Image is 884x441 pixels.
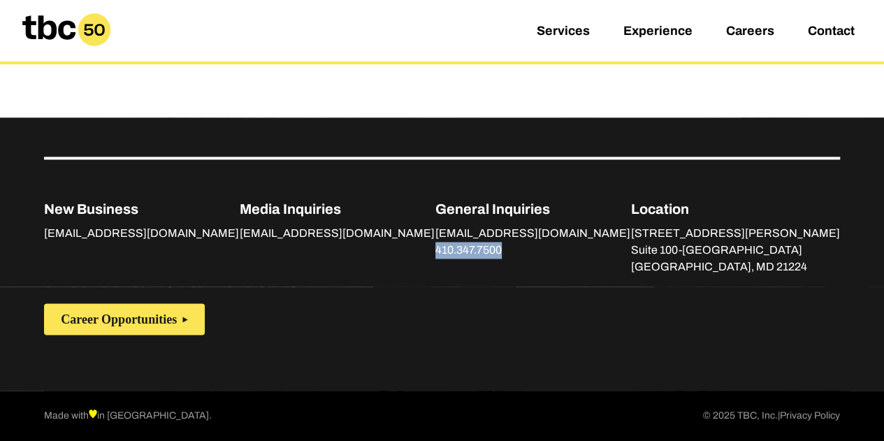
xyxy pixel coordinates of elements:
p: Location [631,198,840,219]
span: Career Opportunities [61,312,177,326]
a: [EMAIL_ADDRESS][DOMAIN_NAME] [44,227,239,243]
p: General Inquiries [435,198,630,219]
p: [STREET_ADDRESS][PERSON_NAME] [631,225,840,242]
a: Experience [623,24,693,41]
p: New Business [44,198,239,219]
a: Careers [726,24,774,41]
a: Home [11,41,122,55]
p: Suite 100-[GEOGRAPHIC_DATA] [631,242,840,259]
a: Services [537,24,590,41]
p: © 2025 TBC, Inc. [703,407,840,424]
span: | [778,410,780,420]
p: Media Inquiries [240,198,435,219]
a: [EMAIL_ADDRESS][DOMAIN_NAME] [240,227,435,243]
a: 410.347.7500 [435,244,502,259]
p: [GEOGRAPHIC_DATA], MD 21224 [631,259,840,275]
button: Career Opportunities [44,303,205,335]
a: [EMAIL_ADDRESS][DOMAIN_NAME] [435,227,630,243]
p: Made with in [GEOGRAPHIC_DATA]. [44,407,212,424]
a: Contact [808,24,855,41]
a: Privacy Policy [780,407,840,424]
